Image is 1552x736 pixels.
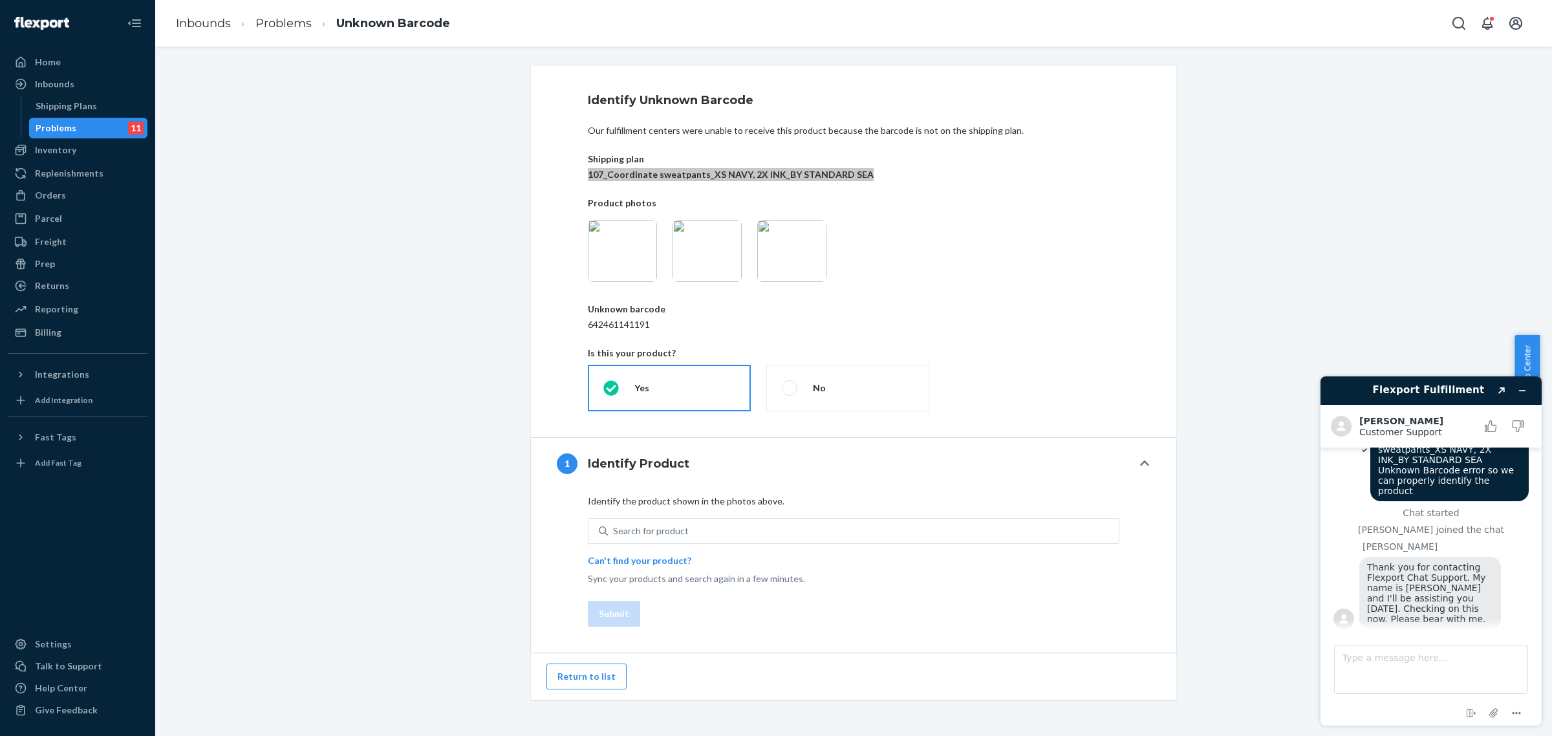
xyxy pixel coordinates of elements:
[8,276,147,296] a: Returns
[29,96,148,116] a: Shipping Plans
[166,5,460,43] ol: breadcrumbs
[588,347,1119,360] p: Is this your product?
[1446,10,1472,36] button: Open Search Box
[8,140,147,160] a: Inventory
[757,220,826,282] img: 5e75672c-b189-4ff3-9cb8-4ff82ae826a4.jpg
[35,279,69,292] div: Returns
[35,431,76,444] div: Fast Tags
[36,100,97,113] div: Shipping Plans
[8,232,147,252] a: Freight
[36,122,76,135] div: Problems
[588,303,1119,316] p: Unknown barcode
[35,682,87,695] div: Help Center
[1503,10,1529,36] button: Open account menu
[35,457,81,468] div: Add Fast Tag
[634,382,649,395] div: Yes
[1514,335,1540,401] button: Help Center
[35,56,61,69] div: Home
[588,495,1119,508] p: Identify the product shown in the photos above.
[122,10,147,36] button: Close Navigation
[8,208,147,229] a: Parcel
[8,390,147,411] a: Add Integration
[35,303,78,316] div: Reporting
[35,212,62,225] div: Parcel
[35,235,67,248] div: Freight
[588,197,1119,210] p: Product photos
[1474,10,1500,36] button: Open notifications
[8,52,147,72] a: Home
[588,220,657,282] img: 6f346921-fbe3-4604-aeae-275bf9c4d95f.jpg
[28,9,55,21] span: Chat
[35,144,76,157] div: Inventory
[35,167,103,180] div: Replenishments
[8,254,147,274] a: Prep
[8,74,147,94] a: Inbounds
[8,364,147,385] button: Integrations
[546,664,627,689] button: Return to list
[8,322,147,343] a: Billing
[588,318,1119,331] p: 642461141191
[8,185,147,206] a: Orders
[255,16,312,30] a: Problems
[8,427,147,448] button: Fast Tags
[588,153,1119,166] p: Shipping plan
[588,92,1119,109] h1: Identify Unknown Barcode
[531,438,1176,490] button: 1Identify Product
[588,124,1119,137] p: Our fulfillment centers were unable to receive this product because the barcode is not on the shi...
[588,554,691,567] button: Can't find your product?
[35,395,92,406] div: Add Integration
[176,16,231,30] a: Inbounds
[35,704,98,717] div: Give Feedback
[8,678,147,698] a: Help Center
[128,122,144,135] div: 11
[336,16,450,30] a: Unknown Barcode
[588,455,689,472] h4: Identify Product
[8,453,147,473] a: Add Fast Tag
[35,638,72,651] div: Settings
[1310,366,1552,736] iframe: Find more information here
[613,525,689,537] div: Search for product
[588,168,1119,181] a: 107_Coordinate sweatpants_XS NAVY, 2X INK_BY STANDARD SEA
[8,656,147,676] button: Talk to Support
[35,326,61,339] div: Billing
[14,17,69,30] img: Flexport logo
[813,382,826,395] div: No
[8,299,147,319] a: Reporting
[29,118,148,138] a: Problems11
[557,453,577,474] div: 1
[35,257,55,270] div: Prep
[8,700,147,720] button: Give Feedback
[588,572,1119,585] p: Sync your products and search again in a few minutes.
[673,220,742,282] img: d915cd33-0773-474c-a4ff-6c46fcccf70e.jpg
[35,368,89,381] div: Integrations
[8,634,147,655] a: Settings
[35,660,102,673] div: Talk to Support
[8,163,147,184] a: Replenishments
[35,189,66,202] div: Orders
[35,78,74,91] div: Inbounds
[588,601,640,627] button: Submit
